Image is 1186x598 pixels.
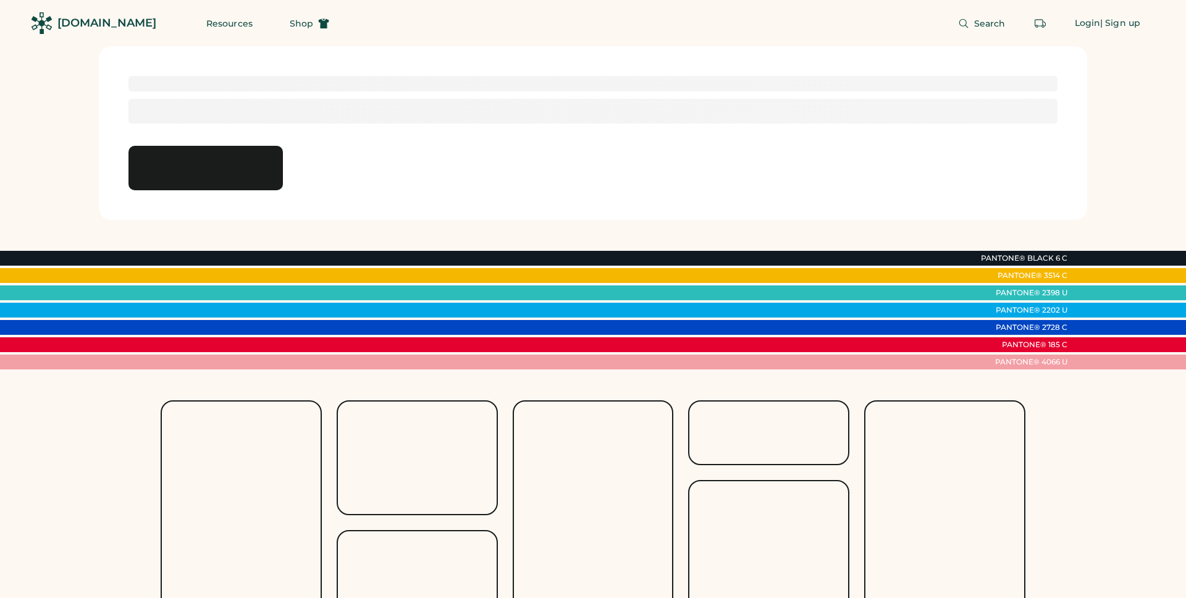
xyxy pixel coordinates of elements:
button: Shop [275,11,344,36]
button: Retrieve an order [1028,11,1053,36]
div: [DOMAIN_NAME] [57,15,156,31]
button: Resources [191,11,267,36]
span: Shop [290,19,313,28]
div: Login [1075,17,1101,30]
span: Search [974,19,1006,28]
button: Search [943,11,1020,36]
div: | Sign up [1100,17,1140,30]
img: Rendered Logo - Screens [31,12,53,34]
